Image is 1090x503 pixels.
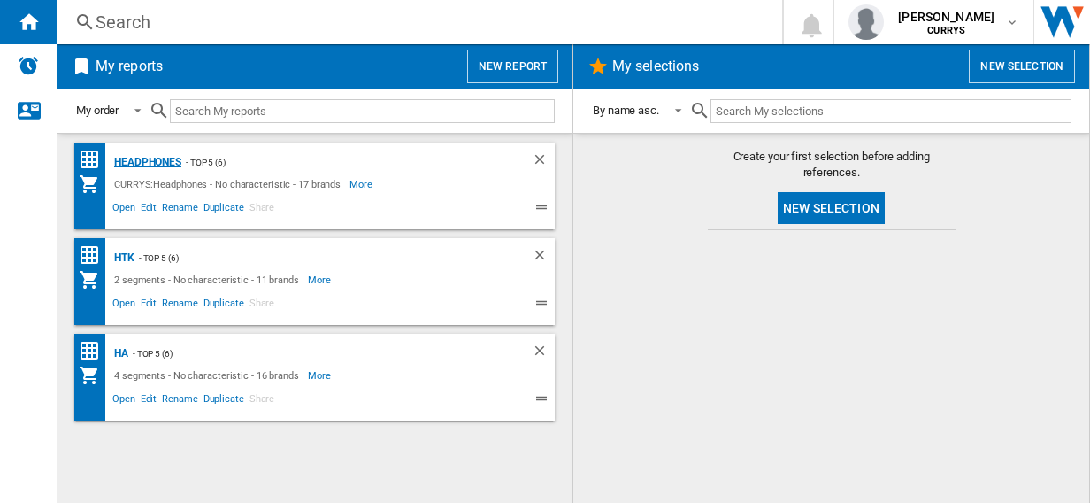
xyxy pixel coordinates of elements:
[708,149,956,181] span: Create your first selection before adding references.
[308,365,334,386] span: More
[110,247,134,269] div: HTK
[79,149,110,171] div: Price Matrix
[247,199,278,221] span: Share
[110,343,128,365] div: HA
[110,269,308,290] div: 2 segments - No characteristic - 11 brands
[110,391,138,412] span: Open
[308,269,334,290] span: More
[349,174,375,195] span: More
[593,104,659,117] div: By name asc.
[18,55,39,76] img: alerts-logo.svg
[532,151,555,174] div: Delete
[467,50,558,83] button: New report
[201,391,247,412] span: Duplicate
[79,365,110,386] div: My Assortment
[138,391,160,412] span: Edit
[159,295,200,316] span: Rename
[609,50,702,83] h2: My selections
[181,151,496,174] div: - top 5 (6)
[76,104,119,117] div: My order
[110,365,308,386] div: 4 segments - No characteristic - 16 brands
[79,244,110,267] div: Price Matrix
[110,151,181,174] div: Headphones
[134,247,496,269] div: - top 5 (6)
[96,10,736,35] div: Search
[79,269,110,290] div: My Assortment
[110,174,349,195] div: CURRYS:Headphones - No characteristic - 17 brands
[848,4,884,40] img: profile.jpg
[710,99,1071,123] input: Search My selections
[532,247,555,269] div: Delete
[79,340,110,362] div: Price Matrix
[138,295,160,316] span: Edit
[79,174,110,195] div: My Assortment
[778,192,885,224] button: New selection
[969,50,1075,83] button: New selection
[159,391,200,412] span: Rename
[110,199,138,221] span: Open
[92,50,166,83] h2: My reports
[128,343,496,365] div: - top 5 (6)
[201,199,247,221] span: Duplicate
[247,295,278,316] span: Share
[159,199,200,221] span: Rename
[138,199,160,221] span: Edit
[247,391,278,412] span: Share
[170,99,555,123] input: Search My reports
[898,8,994,26] span: [PERSON_NAME]
[532,343,555,365] div: Delete
[201,295,247,316] span: Duplicate
[927,25,965,36] b: CURRYS
[110,295,138,316] span: Open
